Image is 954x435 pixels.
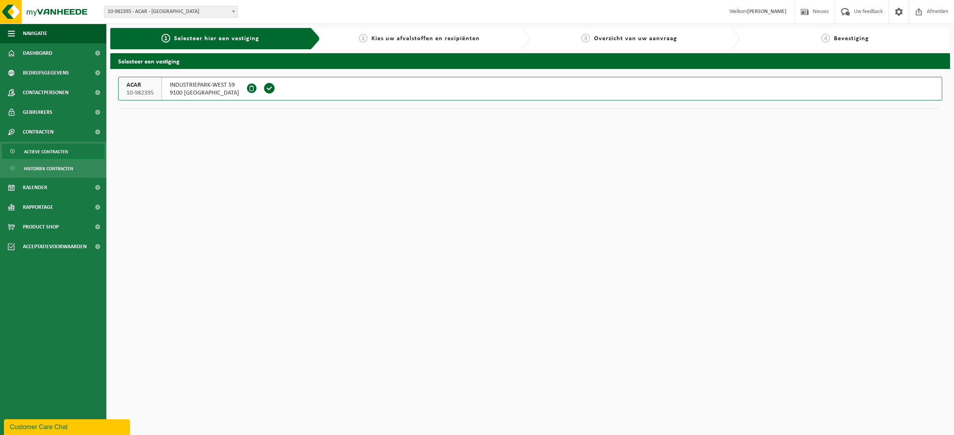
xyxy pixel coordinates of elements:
[371,35,480,42] span: Kies uw afvalstoffen en recipiënten
[23,63,69,83] span: Bedrijfsgegevens
[581,34,590,43] span: 3
[23,178,47,197] span: Kalender
[23,217,59,237] span: Product Shop
[23,122,54,142] span: Contracten
[24,161,73,176] span: Historiek contracten
[170,89,239,97] span: 9100 [GEOGRAPHIC_DATA]
[170,81,239,89] span: INDUSTRIEPARK-WEST 59
[2,144,104,159] a: Actieve contracten
[359,34,367,43] span: 2
[126,89,154,97] span: 10-982395
[104,6,238,17] span: 10-982395 - ACAR - SINT-NIKLAAS
[23,83,69,102] span: Contactpersonen
[747,9,787,15] strong: [PERSON_NAME]
[23,43,52,63] span: Dashboard
[24,144,68,159] span: Actieve contracten
[23,102,52,122] span: Gebruikers
[821,34,830,43] span: 4
[23,237,87,257] span: Acceptatievoorwaarden
[594,35,677,42] span: Overzicht van uw aanvraag
[110,53,950,69] h2: Selecteer een vestiging
[834,35,869,42] span: Bevestiging
[104,6,238,18] span: 10-982395 - ACAR - SINT-NIKLAAS
[126,81,154,89] span: ACAR
[4,418,132,435] iframe: chat widget
[161,34,170,43] span: 1
[2,161,104,176] a: Historiek contracten
[118,77,942,100] button: ACAR 10-982395 INDUSTRIEPARK-WEST 599100 [GEOGRAPHIC_DATA]
[23,197,53,217] span: Rapportage
[23,24,47,43] span: Navigatie
[174,35,259,42] span: Selecteer hier een vestiging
